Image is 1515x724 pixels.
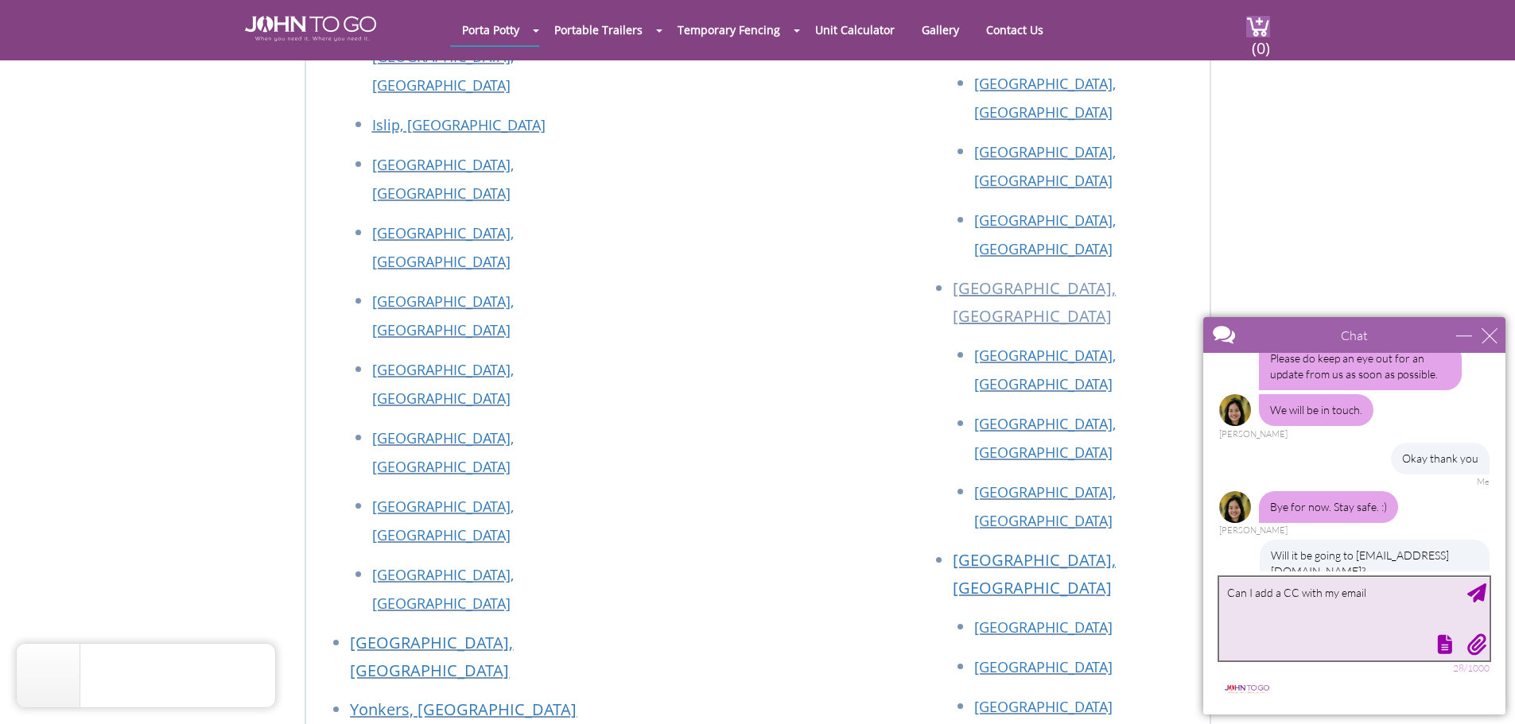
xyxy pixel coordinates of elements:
[372,292,514,339] a: [GEOGRAPHIC_DATA], [GEOGRAPHIC_DATA]
[350,632,513,681] a: [GEOGRAPHIC_DATA], [GEOGRAPHIC_DATA]
[245,16,376,41] img: JOHN to go
[974,657,1113,676] a: [GEOGRAPHIC_DATA]
[910,14,971,45] a: Gallery
[974,697,1113,716] a: [GEOGRAPHIC_DATA]
[953,549,1116,598] a: [GEOGRAPHIC_DATA], [GEOGRAPHIC_DATA]
[974,74,1116,122] a: [GEOGRAPHIC_DATA], [GEOGRAPHIC_DATA]
[974,618,1113,637] a: [GEOGRAPHIC_DATA]
[1194,308,1515,724] iframe: Live Chat Box
[542,14,655,45] a: Portable Trailers
[974,211,1116,258] a: [GEOGRAPHIC_DATA], [GEOGRAPHIC_DATA]
[450,14,531,45] a: Porta Potty
[1251,25,1270,59] span: (0)
[974,14,1055,45] a: Contact Us
[372,223,514,271] a: [GEOGRAPHIC_DATA], [GEOGRAPHIC_DATA]
[666,14,792,45] a: Temporary Fencing
[953,274,1194,341] li: [GEOGRAPHIC_DATA], [GEOGRAPHIC_DATA]
[974,414,1116,462] a: [GEOGRAPHIC_DATA], [GEOGRAPHIC_DATA]
[372,565,514,613] a: [GEOGRAPHIC_DATA], [GEOGRAPHIC_DATA]
[372,155,514,203] a: [GEOGRAPHIC_DATA], [GEOGRAPHIC_DATA]
[372,115,546,134] a: Islip, [GEOGRAPHIC_DATA]
[803,14,907,45] a: Unit Calculator
[974,482,1116,530] a: [GEOGRAPHIC_DATA], [GEOGRAPHIC_DATA]
[372,497,514,544] a: [GEOGRAPHIC_DATA], [GEOGRAPHIC_DATA]
[974,142,1116,190] a: [GEOGRAPHIC_DATA], [GEOGRAPHIC_DATA]
[372,360,514,408] a: [GEOGRAPHIC_DATA], [GEOGRAPHIC_DATA]
[1246,16,1270,37] img: cart a
[974,346,1116,393] a: [GEOGRAPHIC_DATA], [GEOGRAPHIC_DATA]
[372,428,514,476] a: [GEOGRAPHIC_DATA], [GEOGRAPHIC_DATA]
[350,699,577,720] a: Yonkers, [GEOGRAPHIC_DATA]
